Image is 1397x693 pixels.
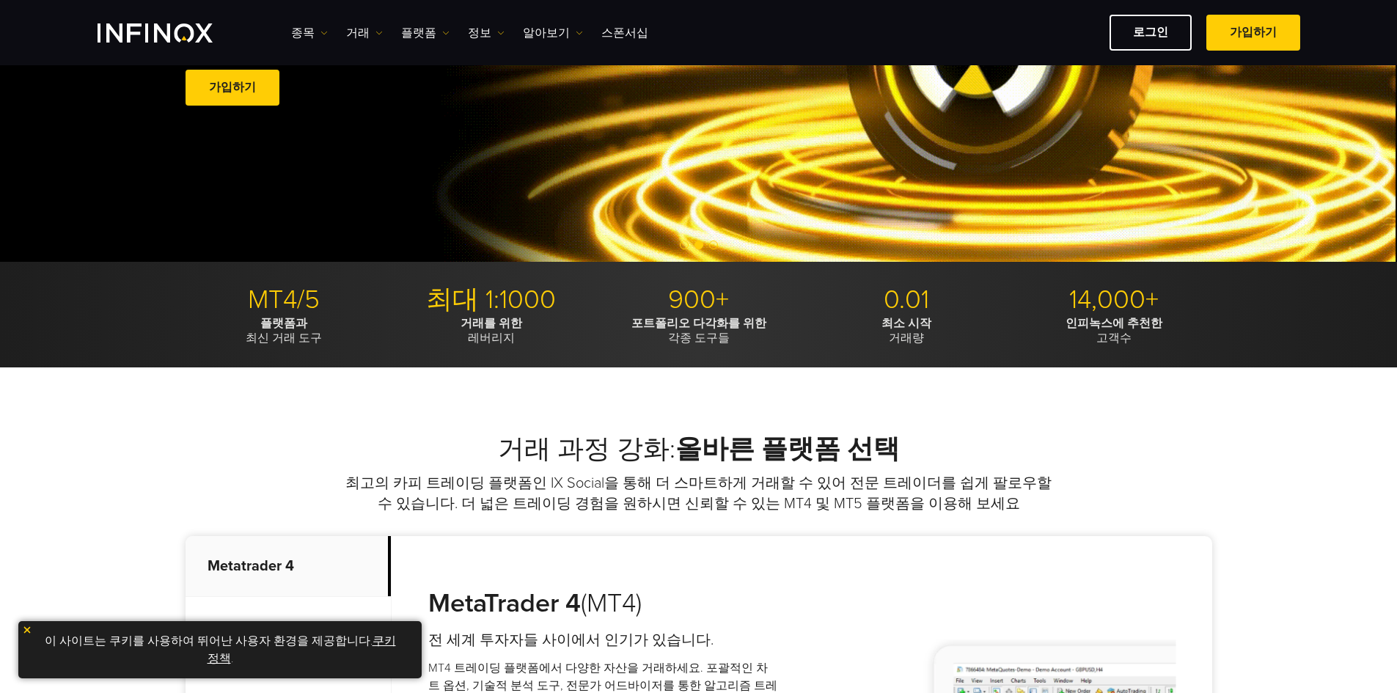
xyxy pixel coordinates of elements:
[694,241,703,249] span: Go to slide 2
[523,24,583,42] a: 알아보기
[401,24,450,42] a: 플랫폼
[393,316,590,345] p: 레버리지
[186,316,382,345] p: 최신 거래 도구
[1066,316,1162,331] strong: 인피녹스에 추천한
[186,536,391,597] p: Metatrader 4
[260,316,307,331] strong: 플랫폼과
[601,284,797,316] p: 900+
[428,587,778,620] h3: (MT4)
[601,24,648,42] a: 스폰서십
[346,24,383,42] a: 거래
[186,70,279,106] a: 가입하기
[22,625,32,635] img: yellow close icon
[393,284,590,316] p: 최대 1:1000
[1016,284,1212,316] p: 14,000+
[468,24,505,42] a: 정보
[881,316,931,331] strong: 최소 시작
[1016,316,1212,345] p: 고객수
[186,433,1212,466] h2: 거래 과정 강화:
[428,630,778,650] h4: 전 세계 투자자들 사이에서 인기가 있습니다.
[601,316,797,345] p: 각종 도구들
[808,284,1005,316] p: 0.01
[186,597,391,658] p: Metatrader 5
[26,628,414,671] p: 이 사이트는 쿠키를 사용하여 뛰어난 사용자 환경을 제공합니다. .
[1206,15,1300,51] a: 가입하기
[808,316,1005,345] p: 거래량
[291,24,328,42] a: 종목
[1110,15,1192,51] a: 로그인
[709,241,718,249] span: Go to slide 3
[186,284,382,316] p: MT4/5
[631,316,766,331] strong: 포트폴리오 다각화를 위한
[343,473,1055,514] p: 최고의 카피 트레이딩 플랫폼인 IX Social을 통해 더 스마트하게 거래할 수 있어 전문 트레이더를 쉽게 팔로우할 수 있습니다. 더 넓은 트레이딩 경험을 원하시면 신뢰할 수...
[98,23,247,43] a: INFINOX Logo
[680,241,689,249] span: Go to slide 1
[675,433,900,465] strong: 올바른 플랫폼 선택
[461,316,522,331] strong: 거래를 위한
[428,587,581,619] strong: MetaTrader 4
